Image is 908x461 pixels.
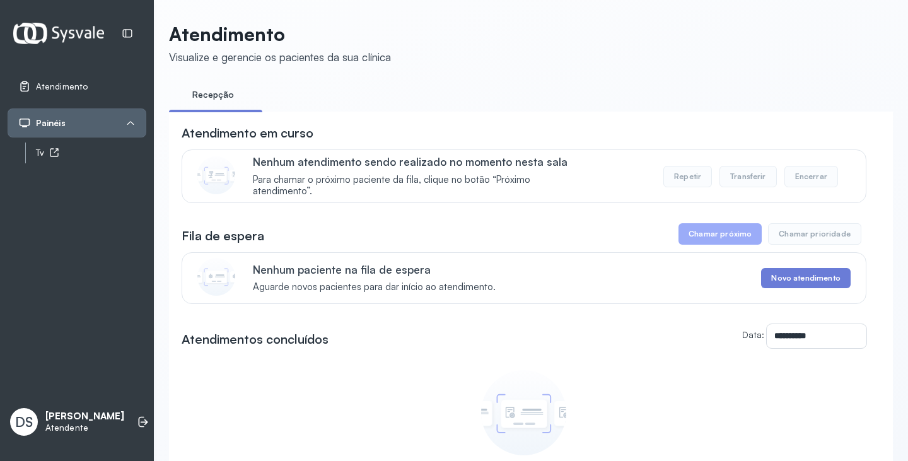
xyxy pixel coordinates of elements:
[169,85,257,105] a: Recepção
[481,370,566,455] img: Imagem de empty state
[197,156,235,194] img: Imagem de CalloutCard
[253,281,496,293] span: Aguarde novos pacientes para dar início ao atendimento.
[742,329,764,340] label: Data:
[719,166,777,187] button: Transferir
[768,223,861,245] button: Chamar prioridade
[13,23,104,44] img: Logotipo do estabelecimento
[253,263,496,276] p: Nenhum paciente na fila de espera
[663,166,712,187] button: Repetir
[182,124,313,142] h3: Atendimento em curso
[253,155,586,168] p: Nenhum atendimento sendo realizado no momento nesta sala
[678,223,762,245] button: Chamar próximo
[197,258,235,296] img: Imagem de CalloutCard
[36,118,66,129] span: Painéis
[45,423,124,433] p: Atendente
[182,330,329,348] h3: Atendimentos concluídos
[36,145,146,161] a: Tv
[18,80,136,93] a: Atendimento
[36,148,146,158] div: Tv
[36,81,88,92] span: Atendimento
[761,268,850,288] button: Novo atendimento
[182,227,264,245] h3: Fila de espera
[169,50,391,64] div: Visualize e gerencie os pacientes da sua clínica
[45,411,124,423] p: [PERSON_NAME]
[784,166,838,187] button: Encerrar
[169,23,391,45] p: Atendimento
[253,174,586,198] span: Para chamar o próximo paciente da fila, clique no botão “Próximo atendimento”.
